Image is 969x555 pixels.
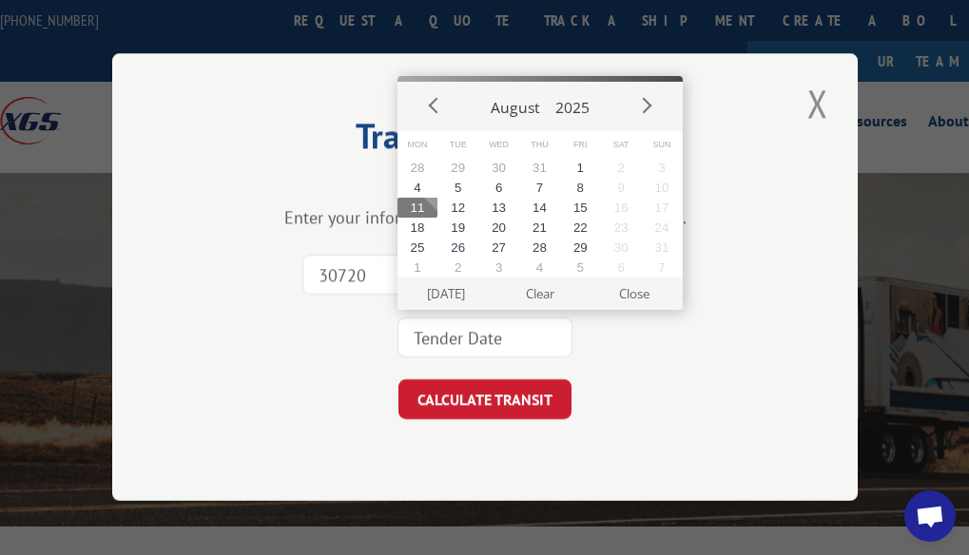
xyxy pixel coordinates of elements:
button: 1 [560,158,601,178]
a: Open chat [904,490,956,542]
button: 2 [601,158,642,178]
button: Prev [420,90,449,119]
button: 23 [601,218,642,238]
input: Origin Zip [302,256,477,296]
span: Thu [519,131,560,159]
button: Clear [493,277,587,310]
button: 26 [437,238,478,258]
button: 21 [519,218,560,238]
span: Sun [642,131,683,159]
button: 7 [519,178,560,198]
button: 25 [397,238,438,258]
button: 16 [601,198,642,218]
button: 17 [642,198,683,218]
input: Tender Date [397,318,572,358]
button: 1 [397,258,438,277]
button: 15 [560,198,601,218]
button: 31 [519,158,560,178]
button: 6 [601,258,642,277]
button: 11 [397,198,438,218]
span: Mon [397,131,438,159]
button: 22 [560,218,601,238]
button: 2 [437,258,478,277]
button: August [483,82,548,125]
button: 10 [642,178,683,198]
button: 9 [601,178,642,198]
button: 4 [397,178,438,198]
button: 18 [397,218,438,238]
button: 12 [437,198,478,218]
button: 4 [519,258,560,277]
button: 8 [560,178,601,198]
button: 28 [397,158,438,178]
button: 27 [478,238,519,258]
span: Fri [560,131,601,159]
button: CALCULATE TRANSIT [398,380,572,420]
button: 7 [642,258,683,277]
button: 29 [437,158,478,178]
button: 31 [642,238,683,258]
button: 5 [560,258,601,277]
button: [DATE] [398,277,493,310]
button: Next [631,90,660,119]
button: 3 [642,158,683,178]
button: 19 [437,218,478,238]
button: 2025 [548,82,597,125]
button: 30 [478,158,519,178]
button: 30 [601,238,642,258]
span: Wed [478,131,519,159]
span: Tue [437,131,478,159]
span: Sat [601,131,642,159]
button: 14 [519,198,560,218]
button: 13 [478,198,519,218]
button: 20 [478,218,519,238]
h2: Transit Calculator [207,123,763,159]
button: 24 [642,218,683,238]
button: 28 [519,238,560,258]
button: 3 [478,258,519,277]
button: 29 [560,238,601,258]
button: Close [587,277,681,310]
button: 5 [437,178,478,198]
button: Close modal [802,77,834,129]
button: 6 [478,178,519,198]
div: Enter your information below to calculate transit time. [207,207,763,229]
